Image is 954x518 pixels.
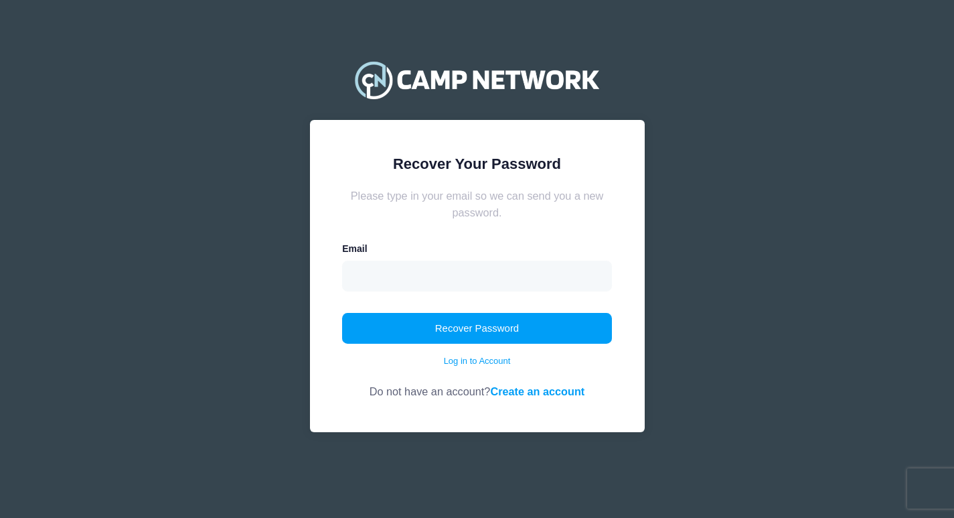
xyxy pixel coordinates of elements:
[342,368,612,399] div: Do not have an account?
[444,354,511,368] a: Log in to Account
[342,242,367,256] label: Email
[342,188,612,220] div: Please type in your email so we can send you a new password.
[490,385,584,397] a: Create an account
[342,153,612,175] div: Recover Your Password
[349,53,605,107] img: Camp Network
[342,313,612,344] button: Recover Password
